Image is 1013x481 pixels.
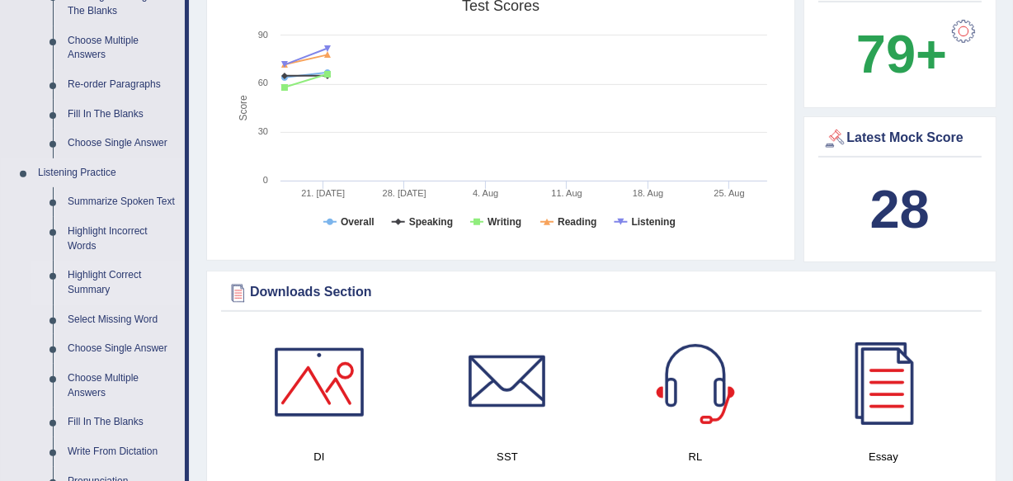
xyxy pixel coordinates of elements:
[856,24,947,84] b: 79+
[473,188,498,198] tspan: 4. Aug
[60,261,185,304] a: Highlight Correct Summary
[60,437,185,467] a: Write From Dictation
[60,364,185,408] a: Choose Multiple Answers
[632,216,676,228] tspan: Listening
[60,187,185,217] a: Summarize Spoken Text
[263,175,268,185] text: 0
[60,408,185,437] a: Fill In The Blanks
[60,334,185,364] a: Choose Single Answer
[422,448,593,465] h4: SST
[610,448,781,465] h4: RL
[60,129,185,158] a: Choose Single Answer
[60,217,185,261] a: Highlight Incorrect Words
[258,30,268,40] text: 90
[238,95,249,121] tspan: Score
[258,126,268,136] text: 30
[870,179,930,239] b: 28
[341,216,375,228] tspan: Overall
[225,281,978,305] div: Downloads Section
[60,305,185,335] a: Select Missing Word
[714,188,744,198] tspan: 25. Aug
[488,216,521,228] tspan: Writing
[60,26,185,70] a: Choose Multiple Answers
[798,448,969,465] h4: Essay
[383,188,426,198] tspan: 28. [DATE]
[551,188,582,198] tspan: 11. Aug
[258,78,268,87] text: 60
[633,188,663,198] tspan: 18. Aug
[233,448,405,465] h4: DI
[60,100,185,130] a: Fill In The Blanks
[409,216,453,228] tspan: Speaking
[301,188,345,198] tspan: 21. [DATE]
[822,126,978,151] div: Latest Mock Score
[60,70,185,100] a: Re-order Paragraphs
[558,216,596,228] tspan: Reading
[31,158,185,188] a: Listening Practice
